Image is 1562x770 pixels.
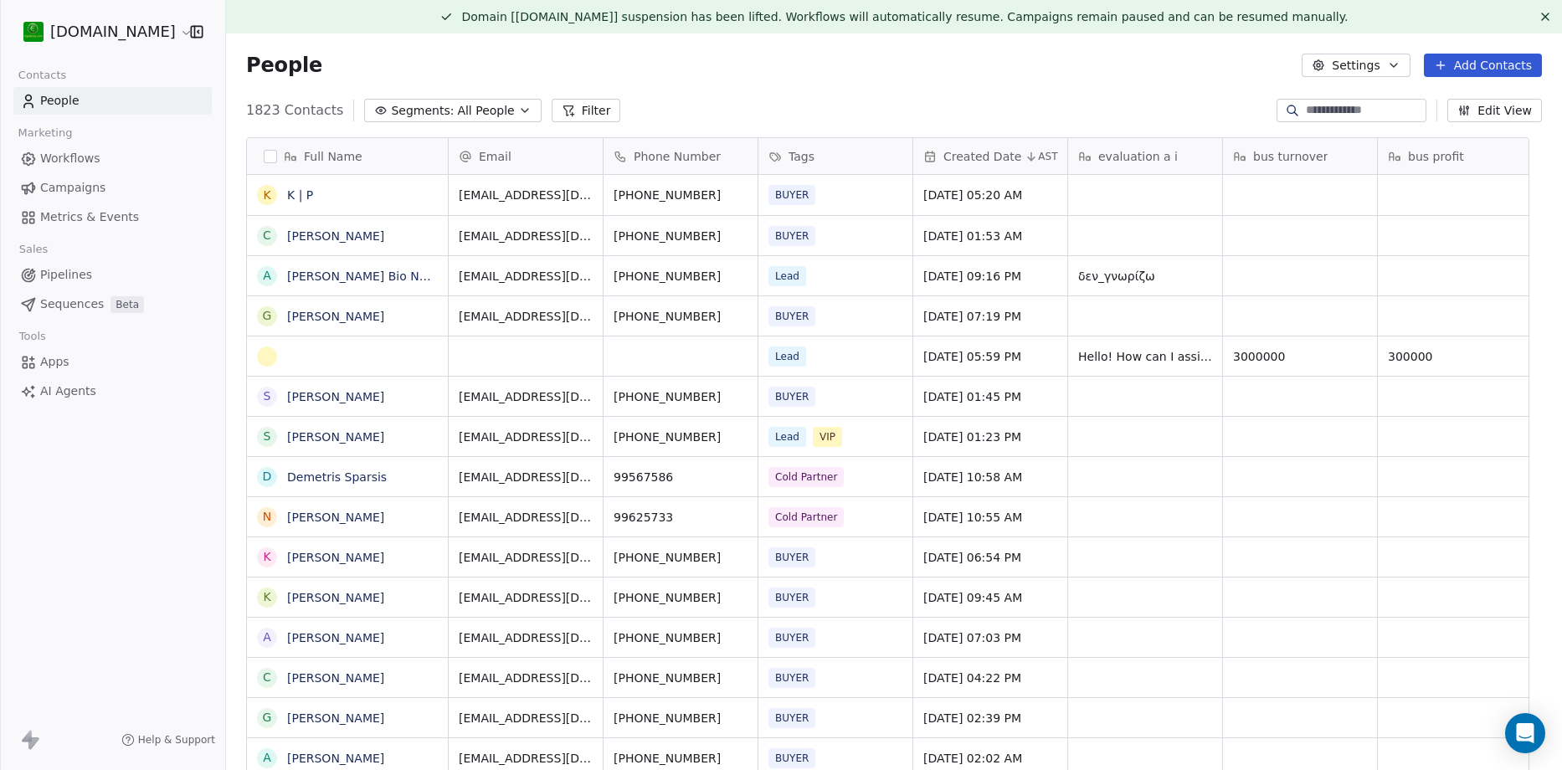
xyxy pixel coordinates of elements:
[449,138,603,174] div: Email
[614,549,748,566] span: [PHONE_NUMBER]
[789,148,814,165] span: Tags
[1253,148,1328,165] span: bus turnover
[768,306,815,326] span: BUYER
[459,549,593,566] span: [EMAIL_ADDRESS][DOMAIN_NAME]
[614,469,748,485] span: 99567586
[1233,348,1367,365] span: 3000000
[459,670,593,686] span: [EMAIL_ADDRESS][DOMAIN_NAME]
[552,99,621,122] button: Filter
[768,346,806,367] span: Lead
[614,750,748,767] span: [PHONE_NUMBER]
[923,348,1057,365] span: [DATE] 05:59 PM
[923,670,1057,686] span: [DATE] 04:22 PM
[1408,148,1464,165] span: bus profit
[923,187,1057,203] span: [DATE] 05:20 AM
[813,427,842,447] span: VIP
[1078,268,1212,285] span: δεν_γνωρίζω
[23,22,44,42] img: 439216937_921727863089572_7037892552807592703_n%20(1).jpg
[263,669,271,686] div: c
[247,138,448,174] div: Full Name
[12,324,53,349] span: Tools
[923,228,1057,244] span: [DATE] 01:53 AM
[459,429,593,445] span: [EMAIL_ADDRESS][DOMAIN_NAME]
[923,629,1057,646] span: [DATE] 07:03 PM
[287,430,384,444] a: [PERSON_NAME]
[459,750,593,767] span: [EMAIL_ADDRESS][DOMAIN_NAME]
[768,185,815,205] span: BUYER
[614,710,748,726] span: [PHONE_NUMBER]
[264,388,271,405] div: S
[459,629,593,646] span: [EMAIL_ADDRESS][DOMAIN_NAME]
[287,470,387,484] a: Demetris Sparsis
[923,268,1057,285] span: [DATE] 09:16 PM
[614,429,748,445] span: [PHONE_NUMBER]
[1424,54,1542,77] button: Add Contacts
[768,547,815,567] span: BUYER
[634,148,721,165] span: Phone Number
[614,308,748,325] span: [PHONE_NUMBER]
[768,628,815,648] span: BUYER
[287,310,384,323] a: [PERSON_NAME]
[287,551,384,564] a: [PERSON_NAME]
[1038,150,1057,163] span: AST
[50,21,176,43] span: [DOMAIN_NAME]
[457,102,514,120] span: All People
[20,18,178,46] button: [DOMAIN_NAME]
[923,549,1057,566] span: [DATE] 06:54 PM
[13,290,212,318] a: SequencesBeta
[459,589,593,606] span: [EMAIL_ADDRESS][DOMAIN_NAME]
[459,388,593,405] span: [EMAIL_ADDRESS][DOMAIN_NAME]
[604,138,758,174] div: Phone Number
[287,631,384,644] a: [PERSON_NAME]
[923,469,1057,485] span: [DATE] 10:58 AM
[461,10,1348,23] span: Domain [[DOMAIN_NAME]] suspension has been lifted. Workflows will automatically resume. Campaigns...
[768,588,815,608] span: BUYER
[614,589,748,606] span: [PHONE_NUMBER]
[287,591,384,604] a: [PERSON_NAME]
[40,266,92,284] span: Pipelines
[264,428,271,445] div: S
[614,509,748,526] span: 99625733
[768,467,844,487] span: Cold Partner
[12,237,55,262] span: Sales
[40,382,96,400] span: AI Agents
[263,749,271,767] div: A
[1098,148,1178,165] span: evaluation a i
[138,733,215,747] span: Help & Support
[121,733,215,747] a: Help & Support
[263,548,270,566] div: Κ
[263,267,271,285] div: Α
[391,102,454,120] span: Segments:
[768,668,815,688] span: BUYER
[923,308,1057,325] span: [DATE] 07:19 PM
[1078,348,1212,365] span: Hello! How can I assist you [DATE]?
[1302,54,1410,77] button: Settings
[768,427,806,447] span: Lead
[614,228,748,244] span: [PHONE_NUMBER]
[13,145,212,172] a: Workflows
[923,509,1057,526] span: [DATE] 10:55 AM
[13,87,212,115] a: People
[263,307,272,325] div: G
[40,295,104,313] span: Sequences
[263,508,271,526] div: N
[758,138,912,174] div: Tags
[40,208,139,226] span: Metrics & Events
[1068,138,1222,174] div: evaluation a i
[287,752,384,765] a: [PERSON_NAME]
[263,187,270,204] div: K
[13,174,212,202] a: Campaigns
[263,468,272,485] div: D
[943,148,1021,165] span: Created Date
[459,710,593,726] span: [EMAIL_ADDRESS][DOMAIN_NAME]
[479,148,511,165] span: Email
[459,187,593,203] span: [EMAIL_ADDRESS][DOMAIN_NAME]
[287,188,313,202] a: K | P
[923,429,1057,445] span: [DATE] 01:23 PM
[287,671,384,685] a: [PERSON_NAME]
[40,353,69,371] span: Apps
[768,748,815,768] span: BUYER
[263,588,270,606] div: K
[1447,99,1542,122] button: Edit View
[614,187,748,203] span: [PHONE_NUMBER]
